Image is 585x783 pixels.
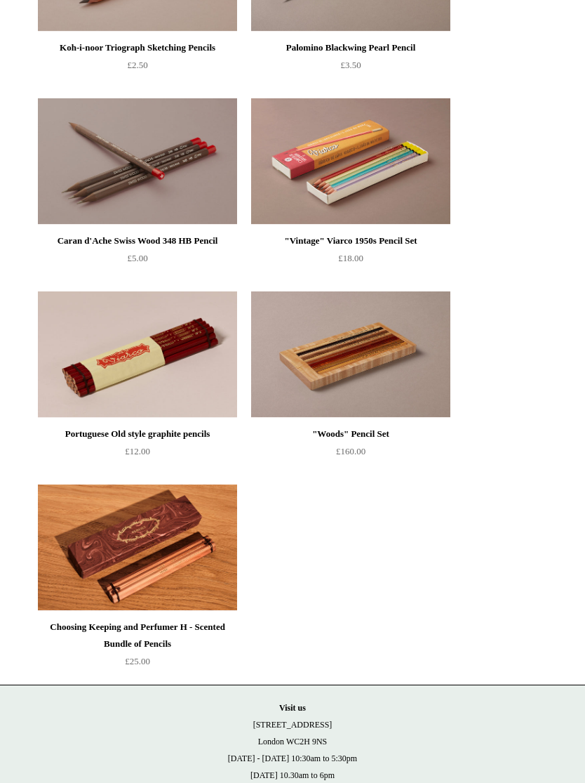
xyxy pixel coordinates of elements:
span: £2.50 [127,60,147,70]
strong: Visit us [279,703,306,713]
img: "Woods" Pencil Set [251,291,450,418]
a: "Woods" Pencil Set "Woods" Pencil Set [251,291,450,418]
a: Choosing Keeping and Perfumer H - Scented Bundle of Pencils £25.00 [38,619,237,676]
img: Portuguese Old style graphite pencils [38,291,237,418]
span: £25.00 [125,656,150,666]
span: £3.50 [340,60,361,70]
span: £160.00 [336,446,365,456]
a: Caran d'Ache Swiss Wood 348 HB Pencil £5.00 [38,232,237,290]
span: £18.00 [338,253,363,263]
div: Caran d'Ache Swiss Wood 348 HB Pencil [41,232,234,249]
div: Portuguese Old style graphite pencils [41,426,234,442]
a: Palomino Blackwing Pearl Pencil £3.50 [251,39,450,97]
a: Choosing Keeping and Perfumer H - Scented Bundle of Pencils Choosing Keeping and Perfumer H - Sce... [38,485,237,611]
div: Palomino Blackwing Pearl Pencil [255,39,447,56]
span: £5.00 [127,253,147,263]
div: Koh-i-noor Triograph Sketching Pencils [41,39,234,56]
img: Caran d'Ache Swiss Wood 348 HB Pencil [38,98,237,225]
div: Choosing Keeping and Perfumer H - Scented Bundle of Pencils [41,619,234,652]
a: "Woods" Pencil Set £160.00 [251,426,450,483]
a: Koh-i-noor Triograph Sketching Pencils £2.50 [38,39,237,97]
img: Choosing Keeping and Perfumer H - Scented Bundle of Pencils [38,485,237,611]
div: "Vintage" Viarco 1950s Pencil Set [255,232,447,249]
a: Portuguese Old style graphite pencils £12.00 [38,426,237,483]
a: Caran d'Ache Swiss Wood 348 HB Pencil Caran d'Ache Swiss Wood 348 HB Pencil [38,98,237,225]
a: Portuguese Old style graphite pencils Portuguese Old style graphite pencils [38,291,237,418]
a: "Vintage" Viarco 1950s Pencil Set £18.00 [251,232,450,290]
div: "Woods" Pencil Set [255,426,447,442]
a: "Vintage" Viarco 1950s Pencil Set "Vintage" Viarco 1950s Pencil Set [251,98,450,225]
span: £12.00 [125,446,150,456]
img: "Vintage" Viarco 1950s Pencil Set [251,98,450,225]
